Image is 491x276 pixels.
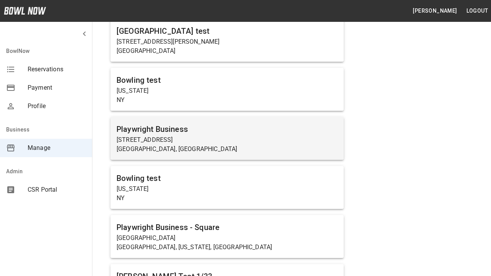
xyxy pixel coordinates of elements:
p: NY [117,95,338,105]
span: Profile [28,102,86,111]
h6: Playwright Business - Square [117,221,338,233]
p: [GEOGRAPHIC_DATA], [US_STATE], [GEOGRAPHIC_DATA] [117,243,338,252]
span: Reservations [28,65,86,74]
p: [US_STATE] [117,86,338,95]
h6: Playwright Business [117,123,338,135]
p: [GEOGRAPHIC_DATA] [117,233,338,243]
span: Manage [28,143,86,153]
p: NY [117,194,338,203]
p: [GEOGRAPHIC_DATA], [GEOGRAPHIC_DATA] [117,145,338,154]
img: logo [4,7,46,15]
p: [GEOGRAPHIC_DATA] [117,46,338,56]
h6: Bowling test [117,74,338,86]
p: [STREET_ADDRESS] [117,135,338,145]
button: Logout [463,4,491,18]
span: CSR Portal [28,185,86,194]
h6: Bowling test [117,172,338,184]
p: [STREET_ADDRESS][PERSON_NAME] [117,37,338,46]
span: Payment [28,83,86,92]
button: [PERSON_NAME] [410,4,460,18]
p: [US_STATE] [117,184,338,194]
h6: [GEOGRAPHIC_DATA] test [117,25,338,37]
